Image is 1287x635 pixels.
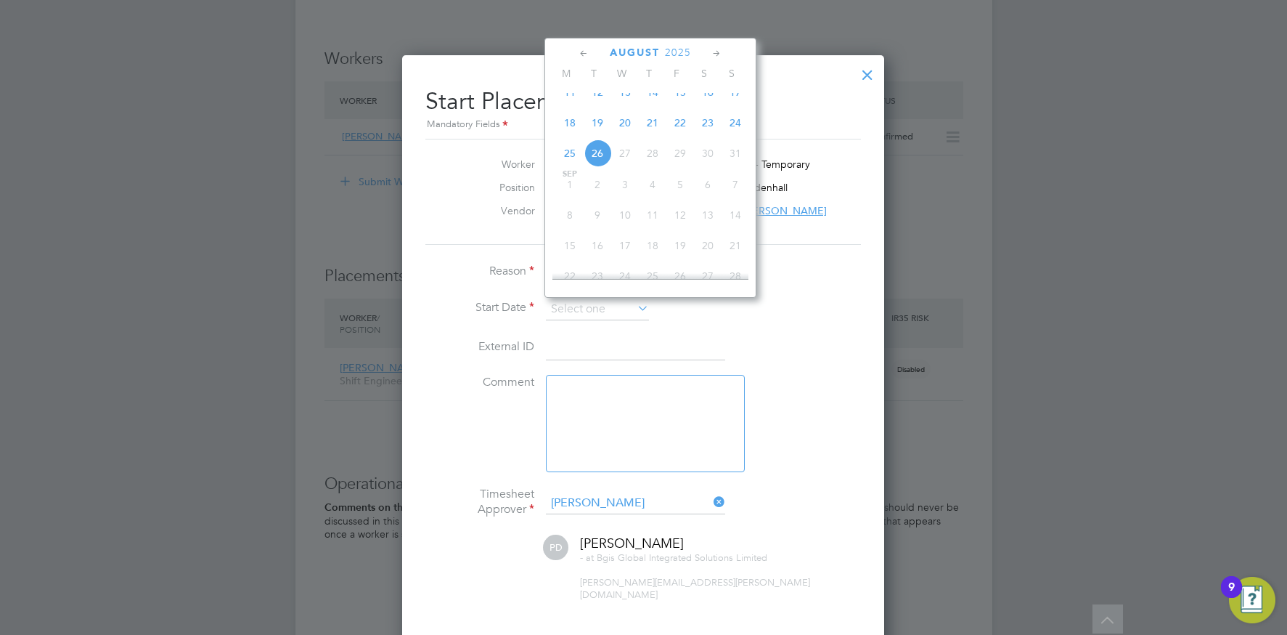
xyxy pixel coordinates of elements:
[611,109,639,137] span: 20
[666,232,694,259] span: 19
[611,139,639,167] span: 27
[718,67,745,80] span: S
[552,67,580,80] span: M
[694,262,722,290] span: 27
[556,171,584,198] span: 1
[611,78,639,106] span: 13
[722,109,749,137] span: 24
[610,46,660,59] span: August
[425,339,534,355] label: External ID
[722,262,749,290] span: 28
[584,201,611,229] span: 9
[425,375,534,390] label: Comment
[665,46,691,59] span: 2025
[666,171,694,198] span: 5
[611,262,639,290] span: 24
[690,67,718,80] span: S
[666,262,694,290] span: 26
[611,201,639,229] span: 10
[584,171,611,198] span: 2
[694,78,722,106] span: 16
[580,576,810,601] span: [PERSON_NAME][EMAIL_ADDRESS][PERSON_NAME][DOMAIN_NAME]
[639,262,666,290] span: 25
[639,232,666,259] span: 18
[608,67,635,80] span: W
[546,493,725,514] input: Search for...
[455,158,535,171] label: Worker
[584,109,611,137] span: 19
[611,232,639,259] span: 17
[556,201,584,229] span: 8
[1229,577,1275,623] button: Open Resource Center, 9 new notifications
[425,264,534,279] label: Reason
[1228,587,1235,606] div: 9
[694,171,722,198] span: 6
[743,204,827,217] span: [PERSON_NAME]
[425,300,534,315] label: Start Date
[639,171,666,198] span: 4
[580,535,684,551] span: [PERSON_NAME]
[556,232,584,259] span: 15
[663,67,690,80] span: F
[611,171,639,198] span: 3
[556,171,584,178] span: Sep
[666,78,694,106] span: 15
[556,262,584,290] span: 22
[556,139,584,167] span: 25
[425,487,534,517] label: Timesheet Approver
[584,262,611,290] span: 23
[694,201,722,229] span: 13
[556,109,584,137] span: 18
[722,78,749,106] span: 17
[584,232,611,259] span: 16
[597,551,767,564] span: Bgis Global Integrated Solutions Limited
[543,535,568,560] span: PD
[694,232,722,259] span: 20
[584,78,611,106] span: 12
[639,201,666,229] span: 11
[635,67,663,80] span: T
[580,67,608,80] span: T
[722,232,749,259] span: 21
[425,76,861,133] h2: Start Placement 301763
[722,171,749,198] span: 7
[729,158,810,171] span: BGIS - Temporary
[694,109,722,137] span: 23
[666,109,694,137] span: 22
[722,201,749,229] span: 14
[639,109,666,137] span: 21
[556,78,584,106] span: 11
[639,78,666,106] span: 14
[455,204,535,217] label: Vendor
[666,139,694,167] span: 29
[425,117,861,133] div: Mandatory Fields
[738,181,788,194] span: Leadenhall
[694,139,722,167] span: 30
[455,181,535,194] label: Position
[722,139,749,167] span: 31
[666,201,694,229] span: 12
[580,551,594,564] span: - at
[546,299,649,320] input: Select one
[584,139,611,167] span: 26
[639,139,666,167] span: 28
